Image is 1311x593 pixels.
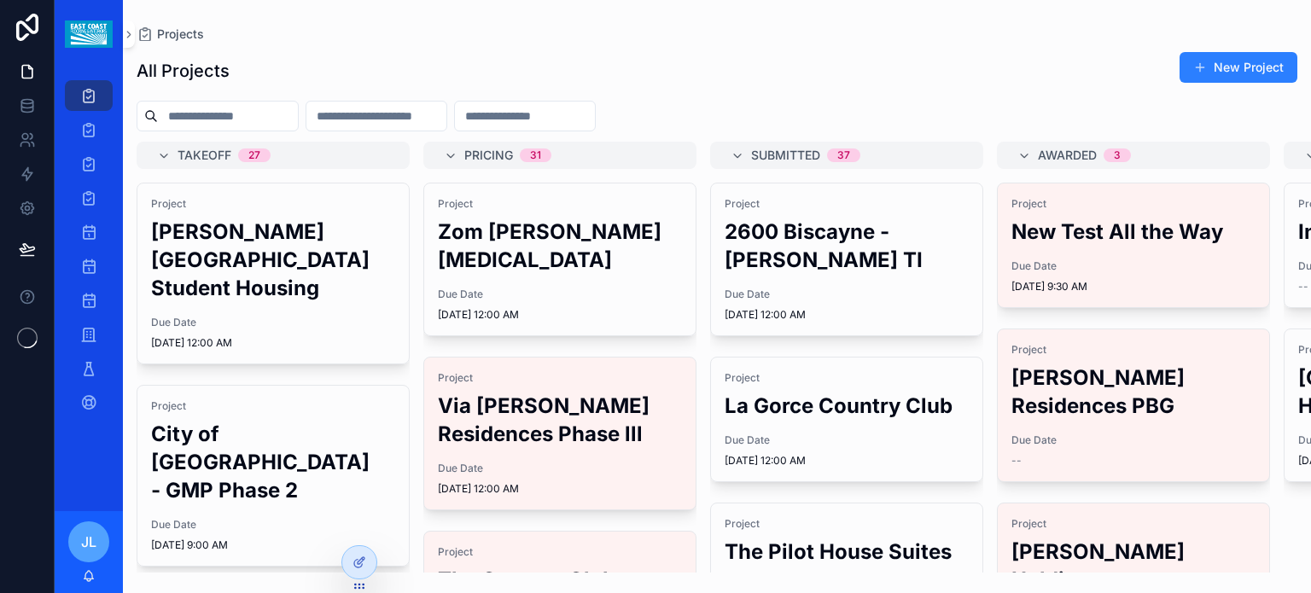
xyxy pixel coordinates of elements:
[438,371,682,385] span: Project
[725,454,969,468] span: [DATE] 12:00 AM
[710,183,983,336] a: Project2600 Biscayne - [PERSON_NAME] TIDue Date[DATE] 12:00 AM
[55,68,123,440] div: scrollable content
[725,433,969,447] span: Due Date
[438,462,682,475] span: Due Date
[710,357,983,482] a: ProjectLa Gorce Country ClubDue Date[DATE] 12:00 AM
[1011,363,1256,420] h2: [PERSON_NAME] Residences PBG
[65,20,112,48] img: App logo
[997,183,1270,308] a: ProjectNew Test All the WayDue Date[DATE] 9:30 AM
[151,538,395,552] span: [DATE] 9:00 AM
[1011,280,1256,294] span: [DATE] 9:30 AM
[137,59,230,83] h1: All Projects
[81,532,96,552] span: JL
[438,197,682,211] span: Project
[151,399,395,413] span: Project
[438,308,682,322] span: [DATE] 12:00 AM
[1114,148,1121,162] div: 3
[725,517,969,531] span: Project
[438,218,682,274] h2: Zom [PERSON_NAME][MEDICAL_DATA]
[151,336,395,350] span: [DATE] 12:00 AM
[1180,52,1297,83] button: New Project
[137,26,204,43] a: Projects
[438,482,682,496] span: [DATE] 12:00 AM
[725,218,969,274] h2: 2600 Biscayne - [PERSON_NAME] TI
[151,316,395,329] span: Due Date
[725,197,969,211] span: Project
[725,538,969,566] h2: The Pilot House Suites
[725,392,969,420] h2: La Gorce Country Club
[157,26,204,43] span: Projects
[1011,259,1256,273] span: Due Date
[151,197,395,211] span: Project
[464,147,513,164] span: Pricing
[438,392,682,448] h2: Via [PERSON_NAME] Residences Phase lll
[1011,433,1256,447] span: Due Date
[137,183,410,364] a: Project[PERSON_NAME][GEOGRAPHIC_DATA] Student HousingDue Date[DATE] 12:00 AM
[423,357,696,510] a: ProjectVia [PERSON_NAME] Residences Phase lllDue Date[DATE] 12:00 AM
[725,288,969,301] span: Due Date
[1011,517,1256,531] span: Project
[151,218,395,302] h2: [PERSON_NAME][GEOGRAPHIC_DATA] Student Housing
[530,148,541,162] div: 31
[438,288,682,301] span: Due Date
[1011,343,1256,357] span: Project
[178,147,231,164] span: Takeoff
[997,328,1270,482] a: Project[PERSON_NAME] Residences PBGDue Date--
[1011,197,1256,211] span: Project
[725,308,969,322] span: [DATE] 12:00 AM
[248,148,260,162] div: 27
[1011,218,1256,246] h2: New Test All the Way
[151,420,395,504] h2: City of [GEOGRAPHIC_DATA] - GMP Phase 2
[1011,454,1022,468] span: --
[423,183,696,336] a: ProjectZom [PERSON_NAME][MEDICAL_DATA]Due Date[DATE] 12:00 AM
[438,545,682,559] span: Project
[137,385,410,567] a: ProjectCity of [GEOGRAPHIC_DATA] - GMP Phase 2Due Date[DATE] 9:00 AM
[837,148,850,162] div: 37
[1038,147,1097,164] span: Awarded
[751,147,820,164] span: Submitted
[151,518,395,532] span: Due Date
[1298,280,1308,294] span: --
[725,371,969,385] span: Project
